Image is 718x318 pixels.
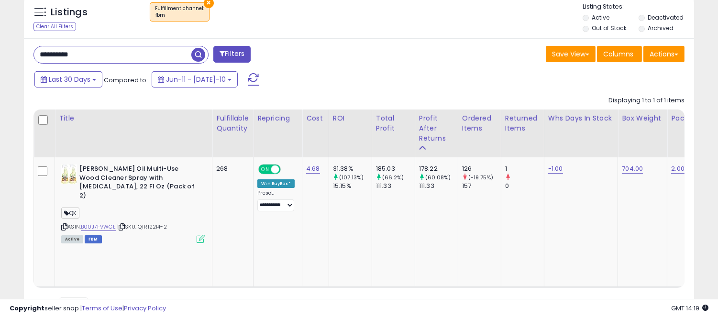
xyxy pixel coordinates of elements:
div: 126 [462,164,501,173]
label: Out of Stock [592,24,627,32]
small: (60.08%) [425,174,451,181]
div: Profit After Returns [419,113,454,143]
a: B00J7FVWCE [81,223,116,231]
small: (66.2%) [382,174,404,181]
label: Deactivated [648,13,684,22]
div: Fulfillable Quantity [216,113,249,133]
th: CSV column name: cust_attr_2_pack [667,110,710,157]
span: 2025-08-10 14:19 GMT [671,304,708,313]
div: Clear All Filters [33,22,76,31]
span: Columns [603,49,633,59]
button: Columns [597,46,642,62]
div: ASIN: [61,164,205,242]
span: Last 30 Days [49,75,90,84]
div: Displaying 1 to 1 of 1 items [608,96,685,105]
h5: Listings [51,6,88,19]
div: 1 [505,164,544,173]
span: Fulfillment channel : [155,5,204,19]
span: | SKU: QTR12214-2 [117,223,167,230]
button: Filters [213,46,251,63]
span: ON [259,165,271,174]
div: Box weight [622,113,663,123]
small: (-19.75%) [468,174,493,181]
p: Listing States: [583,2,694,11]
label: Active [592,13,609,22]
a: Privacy Policy [124,304,166,313]
div: Whs days in stock [548,113,614,123]
div: Returned Items [505,113,540,133]
div: 0 [505,182,544,190]
button: Jun-11 - [DATE]-10 [152,71,238,88]
div: 111.33 [419,182,458,190]
th: CSV column name: cust_attr_5_box weight [618,110,667,157]
b: [PERSON_NAME] Oil Multi-Use Wood Cleaner Spray with [MEDICAL_DATA], 22 Fl Oz (Pack of 2) [79,164,196,202]
a: Terms of Use [82,304,122,313]
div: Pack [671,113,706,123]
span: All listings currently available for purchase on Amazon [61,235,83,243]
small: (107.13%) [339,174,364,181]
div: Win BuyBox * [257,179,295,188]
div: Repricing [257,113,298,123]
div: seller snap | | [10,304,166,313]
div: Title [59,113,208,123]
div: ROI [333,113,368,123]
span: Compared to: [104,76,148,85]
div: Cost [306,113,325,123]
a: 704.00 [622,164,643,174]
div: fbm [155,12,204,19]
strong: Copyright [10,304,44,313]
div: Total Profit [376,113,411,133]
div: 268 [216,164,246,173]
div: 157 [462,182,501,190]
button: Actions [643,46,685,62]
div: 15.15% [333,182,372,190]
span: Jun-11 - [DATE]-10 [166,75,226,84]
div: 178.22 [419,164,458,173]
div: Preset: [257,190,295,211]
button: Save View [546,46,596,62]
div: Ordered Items [462,113,497,133]
div: 31.38% [333,164,372,173]
a: 4.68 [306,164,320,174]
button: Last 30 Days [34,71,102,88]
label: Archived [648,24,674,32]
a: -1.00 [548,164,563,174]
span: FBM [85,235,102,243]
div: 185.03 [376,164,415,173]
span: QK [61,208,79,219]
div: 111.33 [376,182,415,190]
img: 51OlJXWkOzL._SL40_.jpg [61,164,77,184]
a: 2.00 [671,164,685,174]
span: OFF [279,165,295,174]
th: CSV column name: cust_attr_1_whs days in stock [544,110,618,157]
